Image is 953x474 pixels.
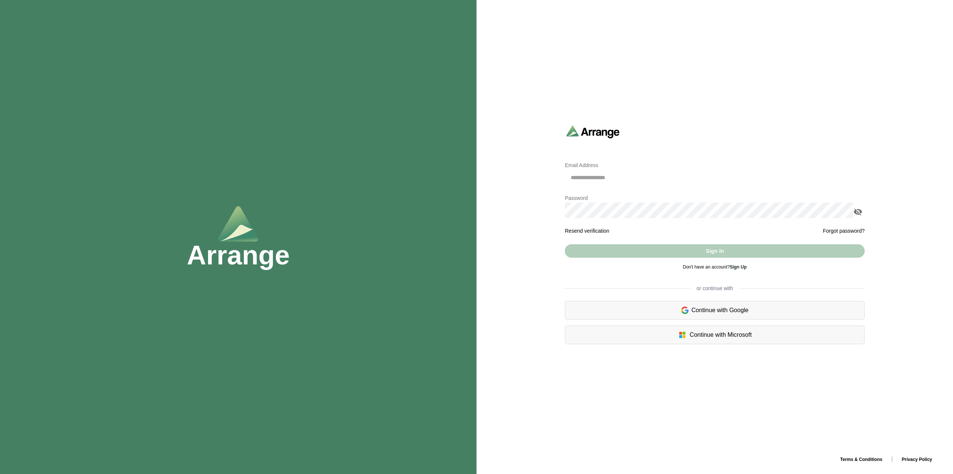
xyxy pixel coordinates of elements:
[834,457,888,462] a: Terms & Conditions
[565,161,865,170] p: Email Address
[681,306,689,315] img: google-logo.6d399ca0.svg
[565,301,865,320] div: Continue with Google
[187,242,290,269] h1: Arrange
[823,226,865,235] a: Forgot password?
[678,330,687,339] img: microsoft-logo.7cf64d5f.svg
[853,207,862,216] i: appended action
[566,125,620,138] img: arrangeai-name-small-logo.4d2b8aee.svg
[691,285,739,292] span: or continue with
[683,264,746,270] span: Don't have an account?
[891,456,893,462] span: |
[565,194,865,203] p: Password
[565,326,865,344] div: Continue with Microsoft
[730,264,746,270] a: Sign Up
[896,457,938,462] a: Privacy Policy
[565,228,609,234] a: Resend verification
